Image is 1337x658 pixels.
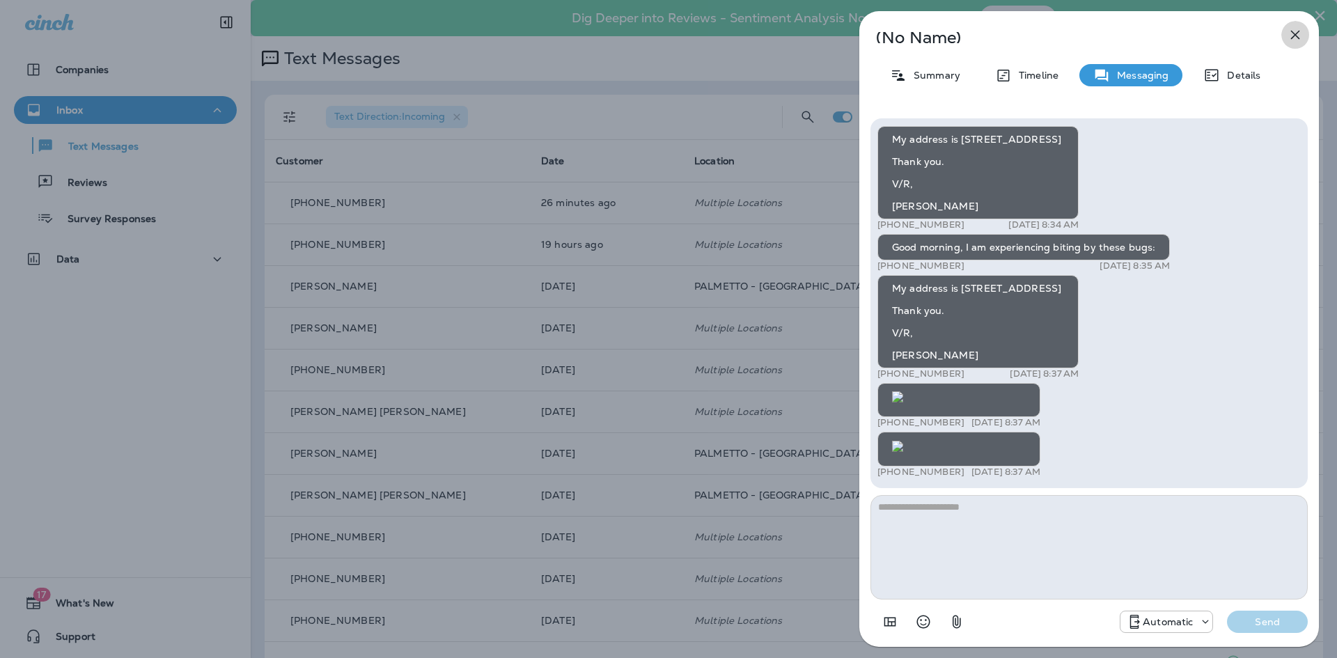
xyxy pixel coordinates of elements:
p: [PHONE_NUMBER] [877,417,964,428]
img: twilio-download [892,441,903,452]
button: Add in a premade template [876,608,904,636]
div: My address is [STREET_ADDRESS] Thank you. V/R, [PERSON_NAME] [877,275,1079,368]
p: Messaging [1110,70,1168,81]
p: [DATE] 8:37 AM [971,467,1040,478]
img: twilio-download [892,391,903,402]
p: (No Name) [876,32,1256,43]
p: [DATE] 8:35 AM [1100,260,1170,272]
p: Summary [907,70,960,81]
p: [PHONE_NUMBER] [877,467,964,478]
p: [PHONE_NUMBER] [877,260,964,272]
button: Select an emoji [909,608,937,636]
p: [DATE] 8:37 AM [1010,368,1079,379]
p: Automatic [1143,616,1193,627]
p: Details [1220,70,1260,81]
p: [PHONE_NUMBER] [877,368,964,379]
p: [DATE] 8:37 AM [971,417,1040,428]
div: My address is [STREET_ADDRESS] Thank you. V/R, [PERSON_NAME] [877,126,1079,219]
p: [PHONE_NUMBER] [877,219,964,230]
p: Timeline [1012,70,1058,81]
p: [DATE] 8:34 AM [1008,219,1079,230]
div: Good morning, I am experiencing biting by these bugs: [877,234,1170,260]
